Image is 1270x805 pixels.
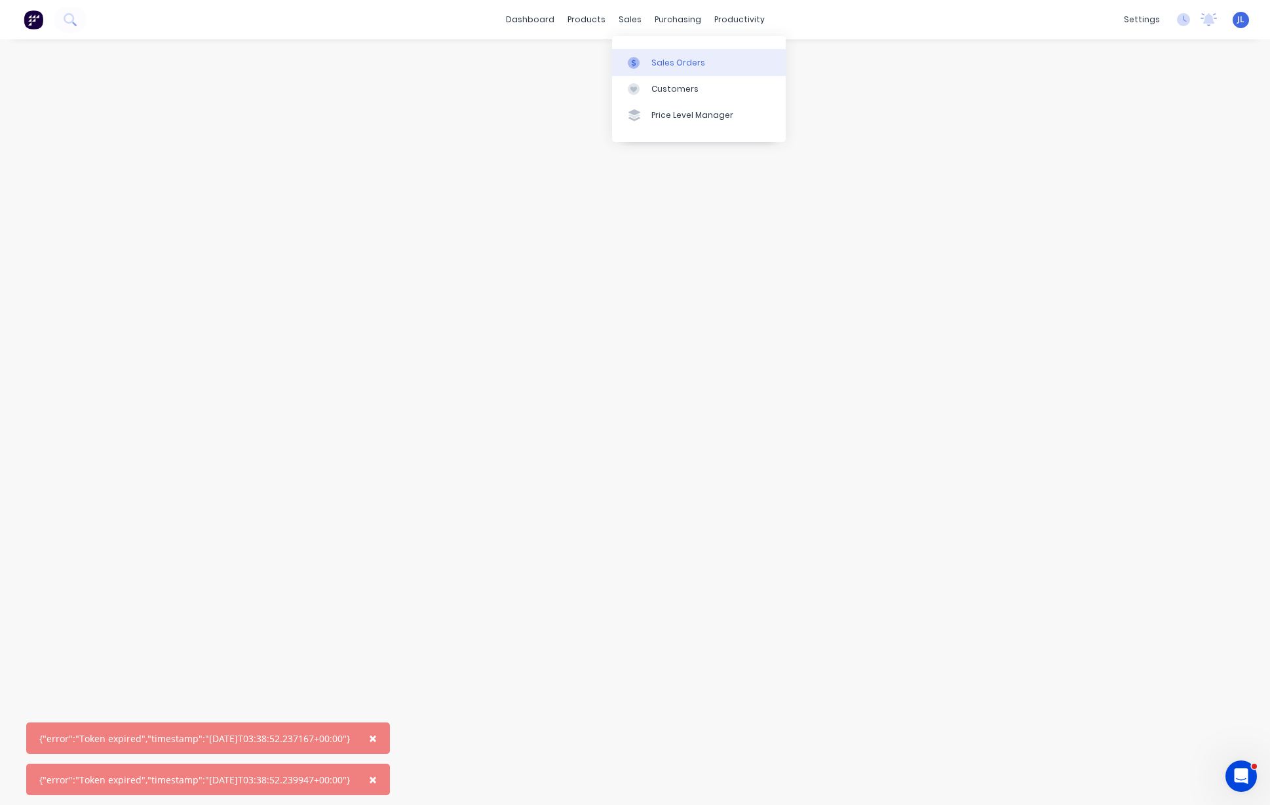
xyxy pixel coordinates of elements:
[648,10,708,29] div: purchasing
[499,10,561,29] a: dashboard
[612,10,648,29] div: sales
[369,770,377,789] span: ×
[1237,14,1244,26] span: JL
[612,49,786,75] a: Sales Orders
[39,773,350,787] div: {"error":"Token expired","timestamp":"[DATE]T03:38:52.239947+00:00"}
[369,729,377,747] span: ×
[24,10,43,29] img: Factory
[1117,10,1166,29] div: settings
[1225,760,1257,792] iframe: Intercom live chat
[708,10,771,29] div: productivity
[612,102,786,128] a: Price Level Manager
[651,83,699,95] div: Customers
[356,764,390,795] button: Close
[651,109,733,121] div: Price Level Manager
[612,76,786,102] a: Customers
[561,10,612,29] div: products
[39,732,350,745] div: {"error":"Token expired","timestamp":"[DATE]T03:38:52.237167+00:00"}
[651,57,705,69] div: Sales Orders
[356,722,390,754] button: Close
